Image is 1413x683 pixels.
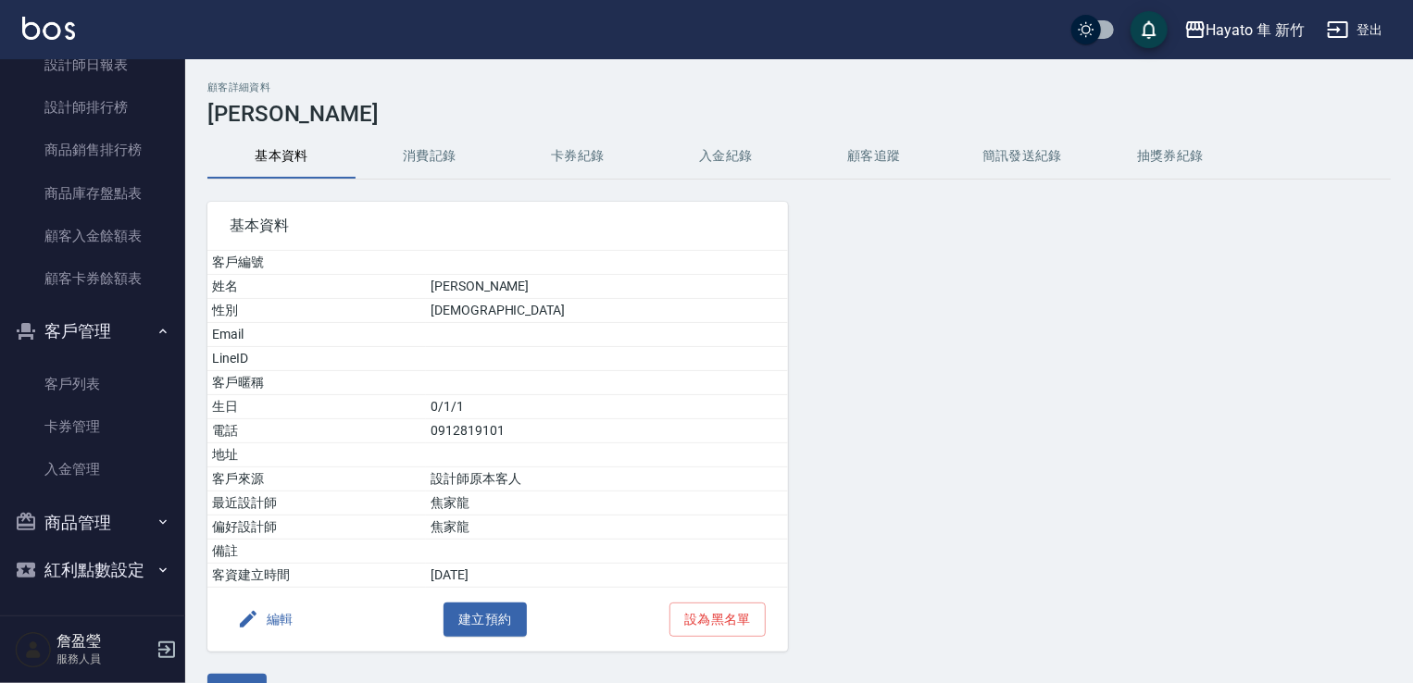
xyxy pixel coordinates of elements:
[948,134,1096,179] button: 簡訊發送紀錄
[207,134,356,179] button: 基本資料
[207,101,1391,127] h3: [PERSON_NAME]
[426,564,788,588] td: [DATE]
[207,347,426,371] td: LineID
[207,251,426,275] td: 客戶編號
[207,395,426,419] td: 生日
[15,631,52,668] img: Person
[207,323,426,347] td: Email
[444,602,527,637] button: 建立預約
[7,363,178,405] a: 客戶列表
[652,134,800,179] button: 入金紀錄
[800,134,948,179] button: 顧客追蹤
[426,395,788,419] td: 0/1/1
[230,217,766,235] span: 基本資料
[207,419,426,443] td: 電話
[426,515,788,540] td: 焦家龍
[56,651,151,667] p: 服務人員
[207,491,426,515] td: 最近設計師
[426,275,788,299] td: [PERSON_NAME]
[207,371,426,395] td: 客戶暱稱
[7,448,178,491] a: 入金管理
[22,17,75,40] img: Logo
[426,419,788,443] td: 0912819101
[7,86,178,129] a: 設計師排行榜
[1177,11,1312,49] button: Hayato 隼 新竹
[207,564,426,588] td: 客資建立時間
[504,134,652,179] button: 卡券紀錄
[7,215,178,257] a: 顧客入金餘額表
[207,443,426,467] td: 地址
[1131,11,1168,48] button: save
[7,307,178,355] button: 客戶管理
[207,275,426,299] td: 姓名
[356,134,504,179] button: 消費記錄
[207,515,426,540] td: 偏好設計師
[230,602,301,637] button: 編輯
[7,43,178,86] a: 設計師日報表
[7,499,178,547] button: 商品管理
[669,602,766,637] button: 設為黑名單
[7,546,178,594] button: 紅利點數設定
[56,632,151,651] h5: 詹盈瑩
[207,299,426,323] td: 性別
[426,467,788,491] td: 設計師原本客人
[1096,134,1244,179] button: 抽獎券紀錄
[207,81,1391,93] h2: 顧客詳細資料
[7,257,178,300] a: 顧客卡券餘額表
[207,540,426,564] td: 備註
[7,172,178,215] a: 商品庫存盤點表
[7,129,178,171] a: 商品銷售排行榜
[1207,19,1305,42] div: Hayato 隼 新竹
[426,491,788,515] td: 焦家龍
[207,467,426,491] td: 客戶來源
[426,299,788,323] td: [DEMOGRAPHIC_DATA]
[1319,13,1391,47] button: 登出
[7,405,178,448] a: 卡券管理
